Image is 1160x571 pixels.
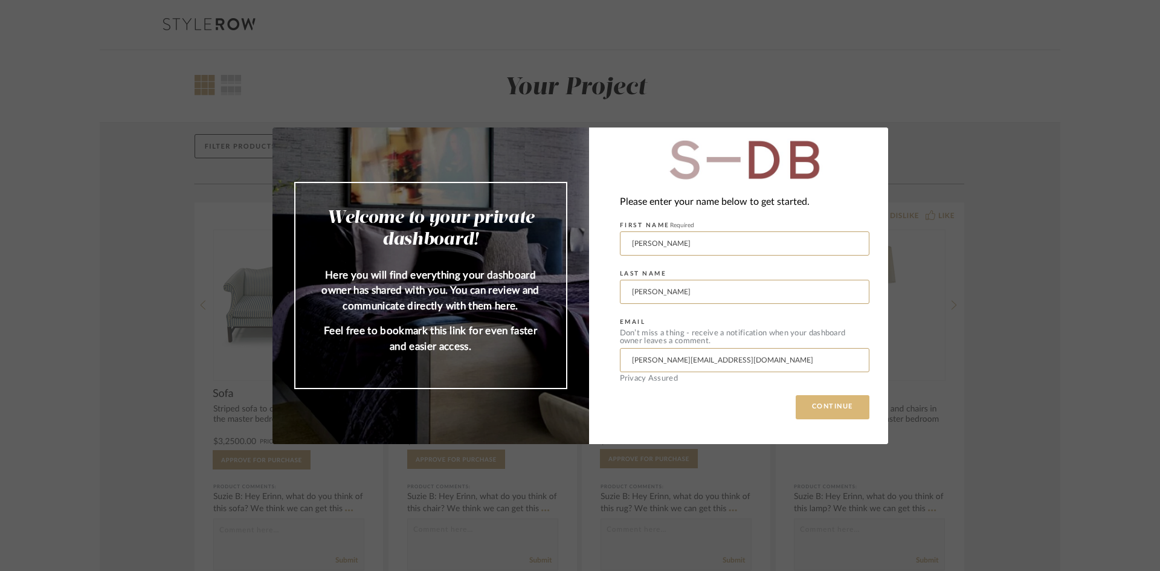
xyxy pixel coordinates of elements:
[620,222,694,229] label: FIRST NAME
[620,348,869,372] input: Enter Email
[620,280,869,304] input: Enter Last Name
[620,329,869,345] div: Don’t miss a thing - receive a notification when your dashboard owner leaves a comment.
[620,231,869,256] input: Enter First Name
[796,395,869,419] button: CONTINUE
[620,194,869,210] div: Please enter your name below to get started.
[620,270,667,277] label: LAST NAME
[620,318,646,326] label: EMAIL
[320,207,542,251] h2: Welcome to your private dashboard!
[670,222,694,228] span: Required
[320,323,542,354] p: Feel free to bookmark this link for even faster and easier access.
[620,375,869,382] div: Privacy Assured
[320,268,542,314] p: Here you will find everything your dashboard owner has shared with you. You can review and commun...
